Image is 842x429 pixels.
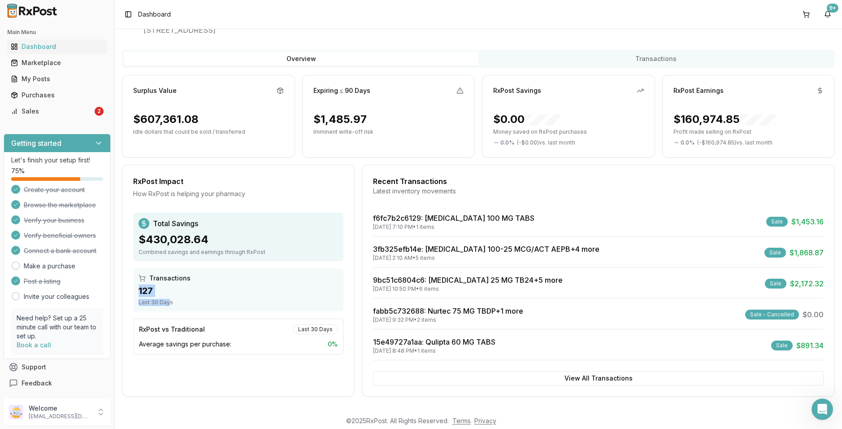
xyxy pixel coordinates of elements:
[673,86,724,95] div: RxPost Earnings
[790,247,824,258] span: $1,868.87
[11,107,93,116] div: Sales
[745,310,799,320] div: Sale - Cancelled
[313,86,371,95] div: Expiring ≤ 90 Days
[95,107,104,116] div: 2
[139,232,338,247] div: $430,028.64
[373,176,824,187] div: Recent Transactions
[153,218,198,229] span: Total Savings
[29,404,91,413] p: Welcome
[673,128,824,136] p: Profit made selling on RxPost
[771,341,793,350] div: Sale
[474,417,496,425] a: Privacy
[24,231,96,240] span: Verify beneficial owners
[9,405,23,419] img: User avatar
[478,52,833,66] button: Transactions
[124,52,478,66] button: Overview
[11,91,104,100] div: Purchases
[803,309,824,320] span: $0.00
[133,176,343,187] div: RxPost Impact
[133,86,177,95] div: Surplus Value
[293,324,338,334] div: Last 30 Days
[138,10,171,19] nav: breadcrumb
[313,128,464,136] p: Imminent write-off risk
[17,314,98,341] p: Need help? Set up a 25 minute call with our team to set up.
[373,223,534,231] div: [DATE] 7:10 PM • 1 items
[517,139,575,146] span: ( - $0.00 ) vs. last month
[133,128,284,136] p: Idle dollars that could be sold / transferred
[4,375,111,391] button: Feedback
[11,166,25,175] span: 75 %
[24,185,85,194] span: Create your account
[373,245,599,254] a: 3fb325efb14e: [MEDICAL_DATA] 100-25 MCG/ACT AEPB+4 more
[4,72,111,86] button: My Posts
[373,306,523,315] a: fabb5c732688: Nurtec 75 MG TBDP+1 more
[373,187,824,196] div: Latest inventory movements
[149,274,191,283] span: Transactions
[493,112,560,127] div: $0.00
[24,246,96,255] span: Connect a bank account
[24,277,61,286] span: Post a listing
[24,262,75,271] a: Make a purchase
[4,104,111,118] button: Sales2
[373,276,563,285] a: 9bc51c6804c6: [MEDICAL_DATA] 25 MG TB24+5 more
[11,74,104,83] div: My Posts
[812,398,833,420] iframe: Intercom live chat
[22,379,52,388] span: Feedback
[697,139,773,146] span: ( - $160,974.85 ) vs. last month
[373,371,824,385] button: View All Transactions
[4,39,111,54] button: Dashboard
[766,217,788,227] div: Sale
[452,417,471,425] a: Terms
[796,340,824,351] span: $891.34
[820,7,835,22] button: 9+
[24,201,96,210] span: Browse the marketplace
[29,413,91,420] p: [EMAIL_ADDRESS][DOMAIN_NAME]
[4,4,61,18] img: RxPost Logo
[765,279,786,289] div: Sale
[373,214,534,223] a: f6fc7b2c6129: [MEDICAL_DATA] 100 MG TABS
[11,58,104,67] div: Marketplace
[493,128,644,136] p: Money saved on RxPost purchases
[11,138,61,149] h3: Getting started
[493,86,541,95] div: RxPost Savings
[373,316,523,324] div: [DATE] 9:32 PM • 2 items
[673,112,776,127] div: $160,974.85
[764,248,786,258] div: Sale
[24,216,84,225] span: Verify your business
[790,278,824,289] span: $2,172.32
[328,340,338,349] span: 0 %
[11,156,103,165] p: Let's finish your setup first!
[139,325,205,334] div: RxPost vs Traditional
[143,25,835,35] span: [STREET_ADDRESS]
[24,292,89,301] a: Invite your colleagues
[17,341,51,349] a: Book a call
[827,4,838,13] div: 9+
[791,216,824,227] span: $1,453.16
[4,359,111,375] button: Support
[139,285,338,297] div: 127
[7,29,107,36] h2: Main Menu
[139,299,338,306] div: Last 30 Days
[138,10,171,19] span: Dashboard
[7,55,107,71] a: Marketplace
[7,71,107,87] a: My Posts
[139,249,338,256] div: Combined savings and earnings through RxPost
[373,347,495,355] div: [DATE] 8:48 PM • 1 items
[313,112,367,127] div: $1,485.97
[4,88,111,102] button: Purchases
[681,139,694,146] span: 0.0 %
[7,87,107,103] a: Purchases
[500,139,514,146] span: 0.0 %
[139,340,231,349] span: Average savings per purchase:
[4,56,111,70] button: Marketplace
[7,103,107,119] a: Sales2
[7,39,107,55] a: Dashboard
[373,254,599,262] div: [DATE] 2:10 AM • 5 items
[373,337,495,346] a: 15e49727a1aa: Qulipta 60 MG TABS
[133,112,199,127] div: $607,361.08
[133,189,343,198] div: How RxPost is helping your pharmacy
[11,42,104,51] div: Dashboard
[373,285,563,293] div: [DATE] 10:50 PM • 6 items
